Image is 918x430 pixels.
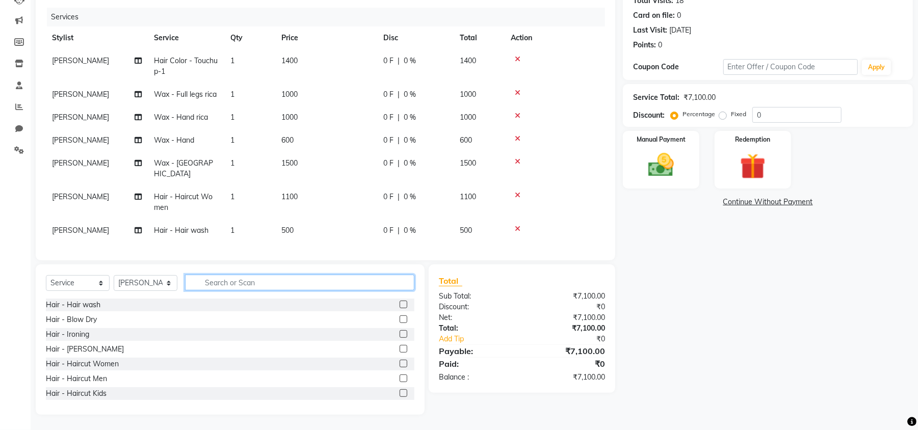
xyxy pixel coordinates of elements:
[404,158,416,169] span: 0 %
[52,192,109,201] span: [PERSON_NAME]
[460,158,476,168] span: 1500
[460,113,476,122] span: 1000
[625,197,911,207] a: Continue Without Payment
[398,89,400,100] span: |
[633,110,665,121] div: Discount:
[224,26,275,49] th: Qty
[633,10,675,21] div: Card on file:
[454,26,505,49] th: Total
[398,56,400,66] span: |
[230,90,234,99] span: 1
[46,359,119,369] div: Hair - Haircut Women
[735,135,770,144] label: Redemption
[281,56,298,65] span: 1400
[154,158,213,178] span: Wax - [GEOGRAPHIC_DATA]
[281,113,298,122] span: 1000
[522,291,613,302] div: ₹7,100.00
[460,90,476,99] span: 1000
[633,92,679,103] div: Service Total:
[398,158,400,169] span: |
[669,25,691,36] div: [DATE]
[281,158,298,168] span: 1500
[154,56,218,76] span: Hair Color - Touchup-1
[46,373,107,384] div: Hair - Haircut Men
[52,113,109,122] span: [PERSON_NAME]
[637,135,686,144] label: Manual Payment
[732,150,774,182] img: _gift.svg
[460,226,472,235] span: 500
[404,112,416,123] span: 0 %
[154,226,208,235] span: Hair - Hair wash
[677,10,681,21] div: 0
[230,113,234,122] span: 1
[148,26,224,49] th: Service
[383,192,394,202] span: 0 F
[46,329,89,340] div: Hair - Ironing
[185,275,414,290] input: Search or Scan
[862,60,891,75] button: Apply
[154,113,208,122] span: Wax - Hand rica
[230,192,234,201] span: 1
[404,192,416,202] span: 0 %
[723,59,858,75] input: Enter Offer / Coupon Code
[460,136,472,145] span: 600
[683,110,715,119] label: Percentage
[154,192,213,212] span: Hair - Haircut Women
[52,136,109,145] span: [PERSON_NAME]
[404,135,416,146] span: 0 %
[46,314,97,325] div: Hair - Blow Dry
[383,89,394,100] span: 0 F
[275,26,377,49] th: Price
[439,276,462,286] span: Total
[431,372,522,383] div: Balance :
[230,226,234,235] span: 1
[230,158,234,168] span: 1
[154,136,194,145] span: Wax - Hand
[230,136,234,145] span: 1
[52,56,109,65] span: [PERSON_NAME]
[47,8,613,26] div: Services
[633,40,656,50] div: Points:
[522,372,613,383] div: ₹7,100.00
[404,225,416,236] span: 0 %
[52,90,109,99] span: [PERSON_NAME]
[522,323,613,334] div: ₹7,100.00
[460,56,476,65] span: 1400
[431,302,522,312] div: Discount:
[46,388,107,399] div: Hair - Haircut Kids
[281,136,294,145] span: 600
[460,192,476,201] span: 1100
[383,112,394,123] span: 0 F
[383,56,394,66] span: 0 F
[377,26,454,49] th: Disc
[383,158,394,169] span: 0 F
[281,90,298,99] span: 1000
[537,334,613,344] div: ₹0
[522,312,613,323] div: ₹7,100.00
[633,25,667,36] div: Last Visit:
[398,135,400,146] span: |
[658,40,662,50] div: 0
[522,345,613,357] div: ₹7,100.00
[383,225,394,236] span: 0 F
[431,358,522,370] div: Paid:
[281,226,294,235] span: 500
[431,345,522,357] div: Payable:
[52,158,109,168] span: [PERSON_NAME]
[431,323,522,334] div: Total:
[404,56,416,66] span: 0 %
[398,225,400,236] span: |
[46,300,100,310] div: Hair - Hair wash
[431,291,522,302] div: Sub Total:
[684,92,716,103] div: ₹7,100.00
[398,192,400,202] span: |
[383,135,394,146] span: 0 F
[230,56,234,65] span: 1
[46,26,148,49] th: Stylist
[46,344,124,355] div: Hair - [PERSON_NAME]
[640,150,682,180] img: _cash.svg
[505,26,605,49] th: Action
[431,334,537,344] a: Add Tip
[52,226,109,235] span: [PERSON_NAME]
[731,110,746,119] label: Fixed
